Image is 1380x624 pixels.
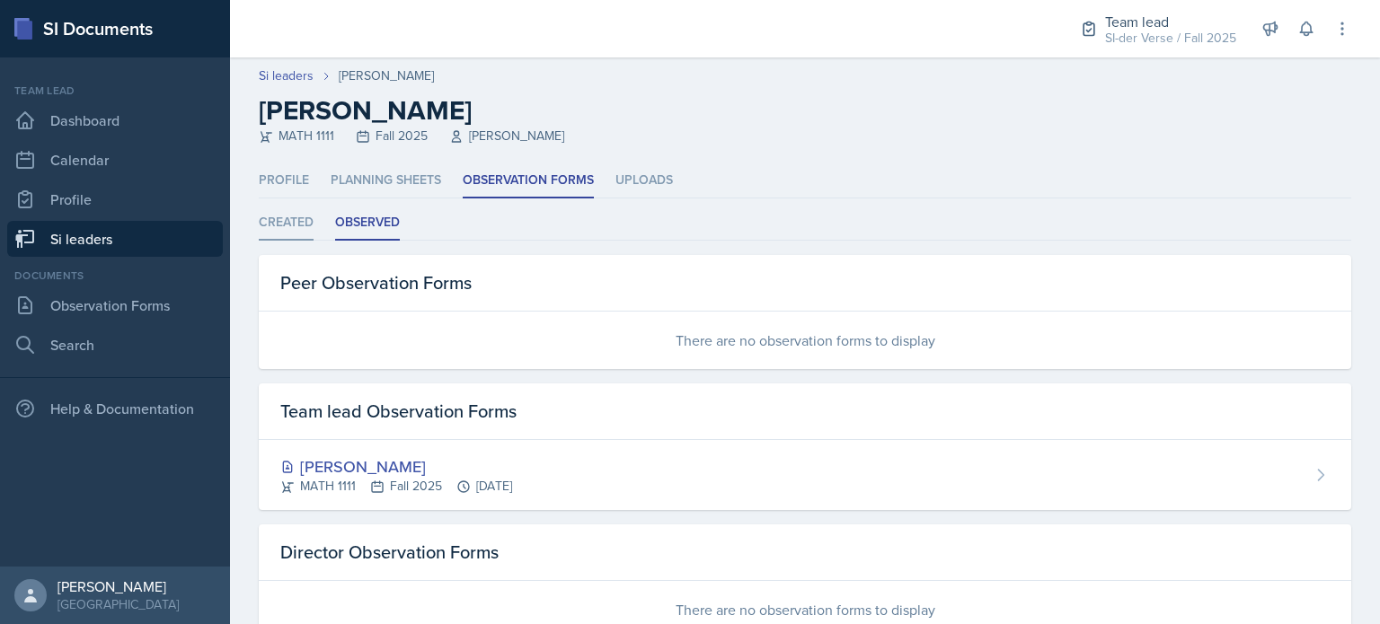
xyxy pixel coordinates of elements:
a: Calendar [7,142,223,178]
div: Team lead Observation Forms [259,383,1351,440]
h2: [PERSON_NAME] [259,94,1351,127]
li: Profile [259,163,309,198]
div: [PERSON_NAME] [57,577,179,595]
div: Peer Observation Forms [259,255,1351,312]
div: Director Observation Forms [259,524,1351,581]
div: There are no observation forms to display [259,312,1351,369]
div: [GEOGRAPHIC_DATA] [57,595,179,613]
a: Search [7,327,223,363]
div: MATH 1111 Fall 2025 [PERSON_NAME] [259,127,1351,145]
div: Team lead [7,83,223,99]
div: SI-der Verse / Fall 2025 [1105,29,1236,48]
a: Si leaders [7,221,223,257]
li: Observation Forms [463,163,594,198]
li: Observed [335,206,400,241]
a: Dashboard [7,102,223,138]
li: Uploads [615,163,673,198]
li: Planning Sheets [331,163,441,198]
div: MATH 1111 Fall 2025 [DATE] [280,477,512,496]
a: Observation Forms [7,287,223,323]
div: [PERSON_NAME] [280,454,512,479]
div: Help & Documentation [7,391,223,426]
div: Documents [7,268,223,284]
div: Team lead [1105,11,1236,32]
a: [PERSON_NAME] MATH 1111Fall 2025[DATE] [259,440,1351,510]
div: [PERSON_NAME] [339,66,434,85]
a: Si leaders [259,66,314,85]
a: Profile [7,181,223,217]
li: Created [259,206,314,241]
